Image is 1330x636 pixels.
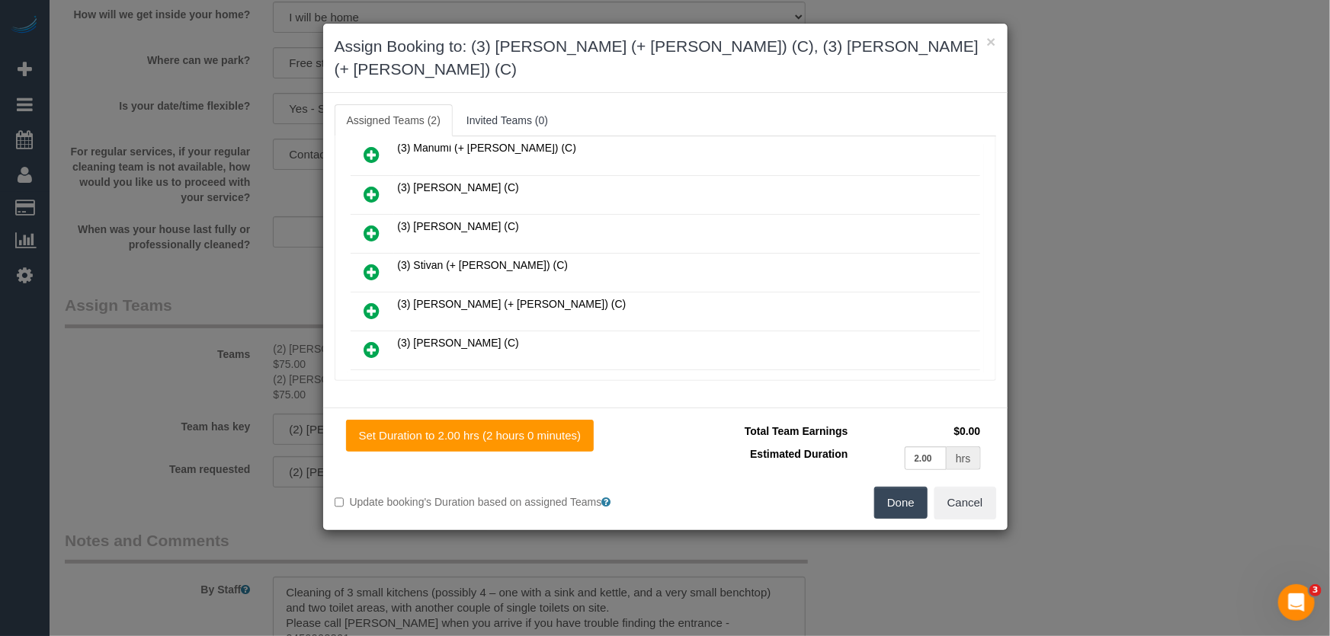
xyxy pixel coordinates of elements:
input: Update booking's Duration based on assigned Teams [335,497,345,507]
button: × [986,34,995,50]
button: Set Duration to 2.00 hrs (2 hours 0 minutes) [346,420,594,452]
span: (3) [PERSON_NAME] (+ [PERSON_NAME]) (C) [398,298,627,310]
span: (3) [PERSON_NAME] (C) [398,220,519,232]
a: Invited Teams (0) [454,104,560,136]
iframe: Intercom live chat [1278,584,1315,621]
div: hrs [947,446,980,470]
span: Estimated Duration [750,448,848,460]
button: Cancel [934,487,996,519]
label: Update booking's Duration based on assigned Teams [335,494,654,510]
td: Total Team Earnings [677,420,852,443]
td: $0.00 [852,420,985,443]
span: (3) Manumi (+ [PERSON_NAME]) (C) [398,142,577,154]
button: Done [874,487,928,519]
span: (3) [PERSON_NAME] (C) [398,337,519,349]
span: (3) Stivan (+ [PERSON_NAME]) (C) [398,259,569,271]
span: (3) [PERSON_NAME] (C) [398,181,519,193]
a: Assigned Teams (2) [335,104,453,136]
span: 3 [1309,584,1322,596]
h3: Assign Booking to: (3) [PERSON_NAME] (+ [PERSON_NAME]) (C), (3) [PERSON_NAME] (+ [PERSON_NAME]) (C) [335,35,996,81]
